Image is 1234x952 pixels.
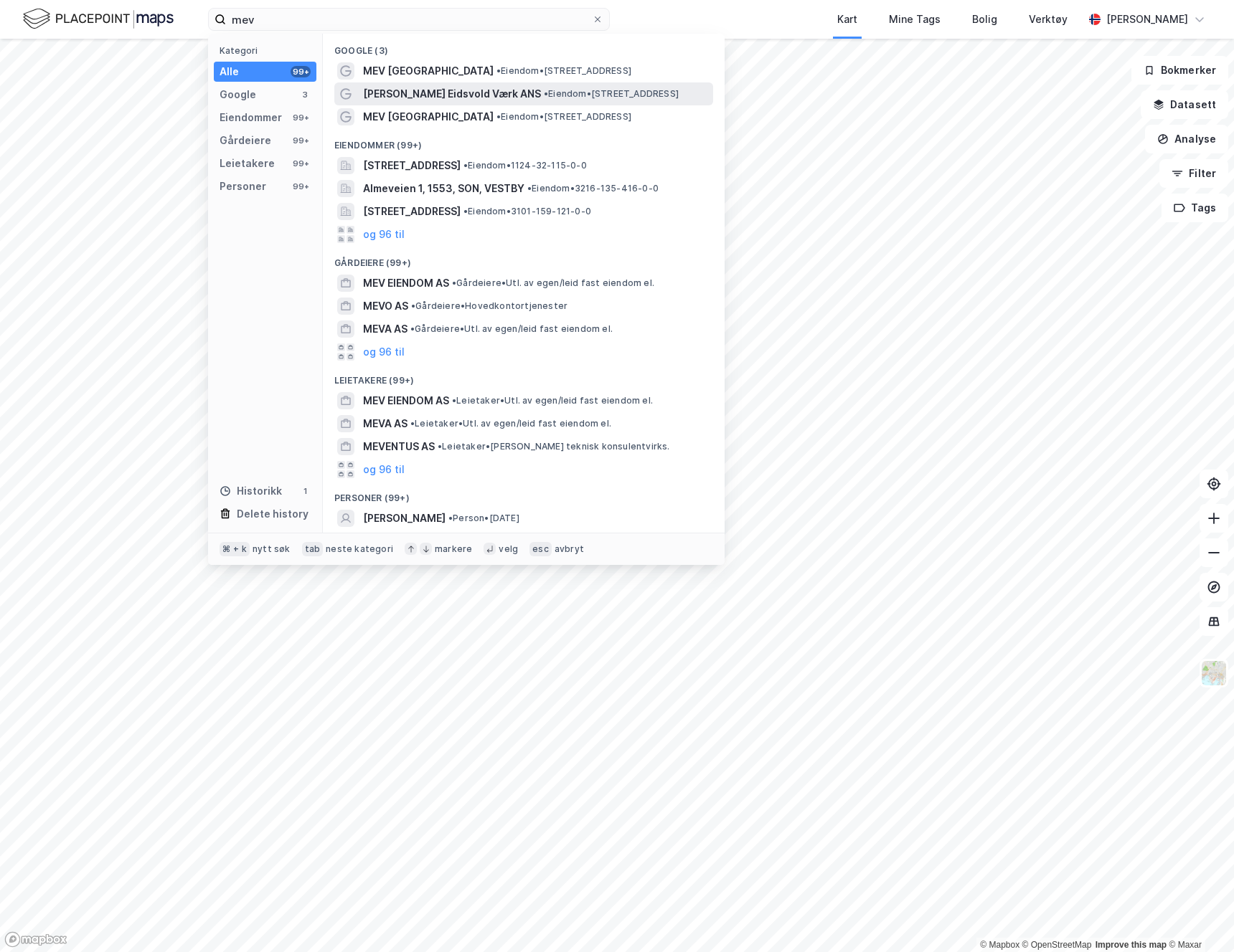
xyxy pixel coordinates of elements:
[529,542,552,556] div: esc
[302,542,324,556] div: tab
[23,6,174,32] img: logo.f888ab2527a4732fd821a326f86c7f29.svg
[291,135,311,146] div: 99+
[363,226,405,243] button: og 96 til
[363,438,435,455] span: MEVENTUS AS
[463,206,468,216] span: •
[323,34,725,59] div: Google (3)
[323,481,725,507] div: Personer (99+)
[411,300,415,311] span: •
[363,415,408,432] span: MEVA AS
[291,112,311,123] div: 99+
[1162,883,1234,952] div: Kontrollprogram for chat
[363,85,541,103] span: [PERSON_NAME] Eidsvold Værk ANS
[1162,194,1228,222] button: Tags
[1200,660,1228,687] img: Z
[363,275,449,292] span: MEV EIENDOM AS
[253,543,291,555] div: nytt søk
[363,157,461,174] span: [STREET_ADDRESS]
[237,505,308,523] div: Delete history
[363,343,405,361] button: og 96 til
[499,543,518,555] div: velg
[527,183,532,194] span: •
[463,160,468,171] span: •
[1159,159,1228,188] button: Filter
[4,931,67,948] a: Mapbox homepage
[220,178,266,195] div: Personer
[220,155,275,172] div: Leietakere
[980,940,1019,950] a: Mapbox
[463,160,587,171] span: Eiendom • 1124-32-115-0-0
[555,543,584,555] div: avbryt
[410,418,611,429] span: Leietaker • Utl. av egen/leid fast eiendom el.
[1141,90,1228,119] button: Datasett
[438,441,670,452] span: Leietaker • [PERSON_NAME] teknisk konsulentvirks.
[496,111,501,122] span: •
[363,62,494,80] span: MEV [GEOGRAPHIC_DATA]
[291,158,311,169] div: 99+
[438,441,442,452] span: •
[220,542,250,556] div: ⌘ + k
[1096,940,1167,950] a: Improve this map
[435,543,472,555] div: markere
[837,11,857,28] div: Kart
[323,128,725,154] div: Eiendommer (99+)
[1022,940,1092,950] a: OpenStreetMap
[226,9,592,30] input: Søk på adresse, matrikkel, gårdeiere, leietakere eller personer
[323,363,725,389] div: Leietakere (99+)
[220,86,256,103] div: Google
[410,323,613,335] span: Gårdeiere • Utl. av egen/leid fast eiendom el.
[363,203,461,220] span: [STREET_ADDRESS]
[220,109,282,126] div: Eiendommer
[220,45,316,56] div: Kategori
[496,65,501,76] span: •
[1029,11,1068,28] div: Verktøy
[410,418,415,429] span: •
[220,63,239,80] div: Alle
[452,395,653,406] span: Leietaker • Utl. av egen/leid fast eiendom el.
[448,513,453,523] span: •
[889,11,941,28] div: Mine Tags
[363,510,446,527] span: [PERSON_NAME]
[544,88,548,99] span: •
[363,392,449,409] span: MEV EIENDOM AS
[220,132,271,149] div: Gårdeiere
[452,395,456,406] span: •
[326,543,393,555] div: neste kategori
[299,89,311,100] div: 3
[1162,883,1234,952] iframe: Chat Widget
[363,297,408,315] span: MEVO AS
[527,183,659,194] span: Eiendom • 3216-135-416-0-0
[544,88,679,100] span: Eiendom • [STREET_ADDRESS]
[463,206,591,217] span: Eiendom • 3101-159-121-0-0
[410,323,415,334] span: •
[1131,56,1228,85] button: Bokmerker
[220,482,282,500] div: Historikk
[452,277,456,288] span: •
[363,180,524,197] span: Almeveien 1, 1553, SON, VESTBY
[496,111,631,123] span: Eiendom • [STREET_ADDRESS]
[363,108,494,125] span: MEV [GEOGRAPHIC_DATA]
[496,65,631,77] span: Eiendom • [STREET_ADDRESS]
[363,461,405,478] button: og 96 til
[972,11,997,28] div: Bolig
[1106,11,1188,28] div: [PERSON_NAME]
[452,277,654,289] span: Gårdeiere • Utl. av egen/leid fast eiendom el.
[291,181,311,192] div: 99+
[363,320,408,338] span: MEVA AS
[1145,125,1228,153] button: Analyse
[448,513,519,524] span: Person • [DATE]
[323,246,725,272] div: Gårdeiere (99+)
[299,485,311,497] div: 1
[291,66,311,77] div: 99+
[411,300,567,312] span: Gårdeiere • Hovedkontortjenester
